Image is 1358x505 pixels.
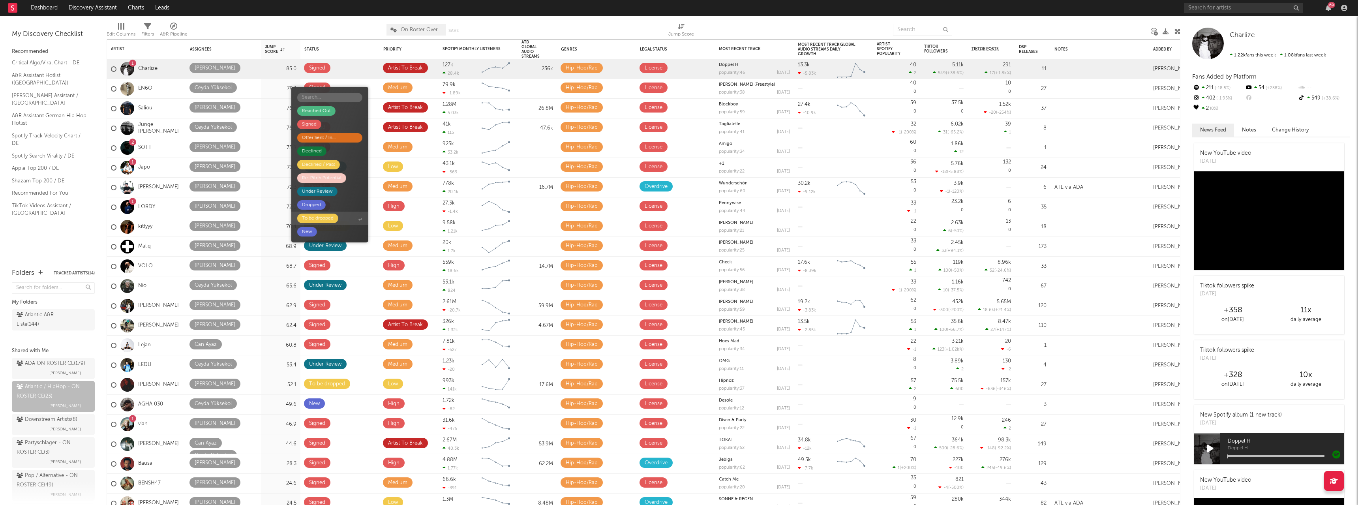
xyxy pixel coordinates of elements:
div: 5.76k [951,161,964,166]
a: [PERSON_NAME] [719,221,753,225]
div: Edit Columns [107,30,135,39]
div: Reached Out [302,106,331,116]
div: Overdrive [645,182,668,191]
button: 69 [1326,5,1331,11]
div: Downstream Artists ( 8 ) [17,415,77,424]
div: 0 [924,99,964,118]
span: 549 [938,71,946,75]
div: New YouTube video [1200,149,1251,158]
div: [PERSON_NAME] [195,143,235,152]
div: Atlantic / HipHop - ON ROSTER CE ( 23 ) [17,382,88,401]
div: Artist Spotify Popularity [877,42,904,56]
div: 0 [877,178,916,197]
div: 53 [911,179,916,184]
span: 1.22k fans this week [1230,53,1276,58]
div: 1.86k [951,141,964,146]
div: 26.8M [521,104,553,113]
div: Hip-Hop/Rap [566,123,598,132]
a: Atlantic / HipHop - ON ROSTER CE(23)[PERSON_NAME] [12,381,95,412]
div: 72.3 [265,183,296,192]
svg: Chart title [478,158,514,178]
div: Jake LaMotta (Freestyle) [719,83,790,87]
div: Hip-Hop/Rap [566,162,598,172]
div: Ceyda Yüksekol [195,123,232,132]
div: 76.5 [265,104,296,113]
div: 40 [910,62,916,68]
a: Japo [138,164,150,171]
svg: Chart title [833,59,869,79]
div: Artist To Break [388,123,423,132]
div: 6 [1008,199,1011,204]
div: Wunderschön [719,181,790,186]
div: ADA ON ROSTER CE ( 179 ) [17,359,85,368]
a: Amigo [719,142,732,146]
div: 30.2k [798,181,810,186]
a: Lejan [138,342,151,349]
div: 291 [1003,62,1011,68]
div: [DATE] [777,71,790,75]
button: Notes [1234,124,1264,137]
input: Search... [893,24,952,36]
span: [PERSON_NAME] [49,457,81,467]
div: [PERSON_NAME] [1153,165,1194,171]
div: 6.02k [951,122,964,127]
div: Added By [1153,47,1173,52]
div: License [645,103,662,113]
button: Save [448,28,459,33]
span: 1 [1009,130,1011,135]
div: popularity: 22 [719,169,745,174]
svg: Chart title [478,197,514,217]
span: [PERSON_NAME] [49,401,81,411]
div: Most Recent Track [719,47,778,51]
div: Doppel H [719,63,790,67]
div: Spotify Monthly Listeners [443,47,502,51]
div: -1.89k [443,90,461,96]
div: Jump Score [668,20,694,43]
a: Blockboy [719,102,738,107]
div: 24 [1019,163,1047,173]
div: ( ) [933,70,964,75]
div: [PERSON_NAME] [195,182,235,191]
div: 236k [521,64,553,74]
a: kittyyy [138,223,152,230]
a: TikTok Videos Assistant / [GEOGRAPHIC_DATA] [12,201,87,218]
div: License [645,83,662,93]
div: Status [304,47,356,52]
div: Jump Score [265,45,285,54]
div: Amigo [719,142,790,146]
div: -9.12k [798,189,816,194]
a: [PERSON_NAME] [138,381,179,388]
span: TikTok Posts [972,47,999,51]
div: -- [1298,83,1350,93]
div: 5.03k [443,110,459,115]
div: 549 [1298,93,1350,103]
div: +1 [719,161,790,166]
div: 20.1k [443,189,458,194]
div: 47.6k [521,124,553,133]
span: -120 % [950,190,962,194]
div: 0 [972,197,1011,217]
div: A&R Pipeline [160,20,188,43]
a: Check [719,260,732,265]
div: License [645,162,662,172]
a: LEDU [138,362,151,368]
div: Partyschlager - ON ROSTER CE ( 3 ) [17,438,88,457]
span: 17 [990,71,994,75]
div: [DATE] [777,189,790,193]
div: 0 [877,138,916,158]
div: [PERSON_NAME] [1153,66,1194,72]
a: [PERSON_NAME] [138,322,179,329]
a: Hipnoz [719,379,734,383]
span: -1 [945,190,949,194]
span: -18 [940,170,947,174]
div: 132 [1003,160,1011,165]
div: 8 [1019,124,1047,133]
div: Medium [388,182,407,191]
a: Pop / Alternative - ON ROSTER CE(49)[PERSON_NAME] [12,470,95,501]
div: [PERSON_NAME] [1153,105,1194,112]
div: 27 [1019,84,1047,94]
div: My Discovery Checklist [12,30,95,39]
button: News Feed [1192,124,1234,137]
div: Tagliatelle [719,122,790,126]
div: 41k [443,122,451,127]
